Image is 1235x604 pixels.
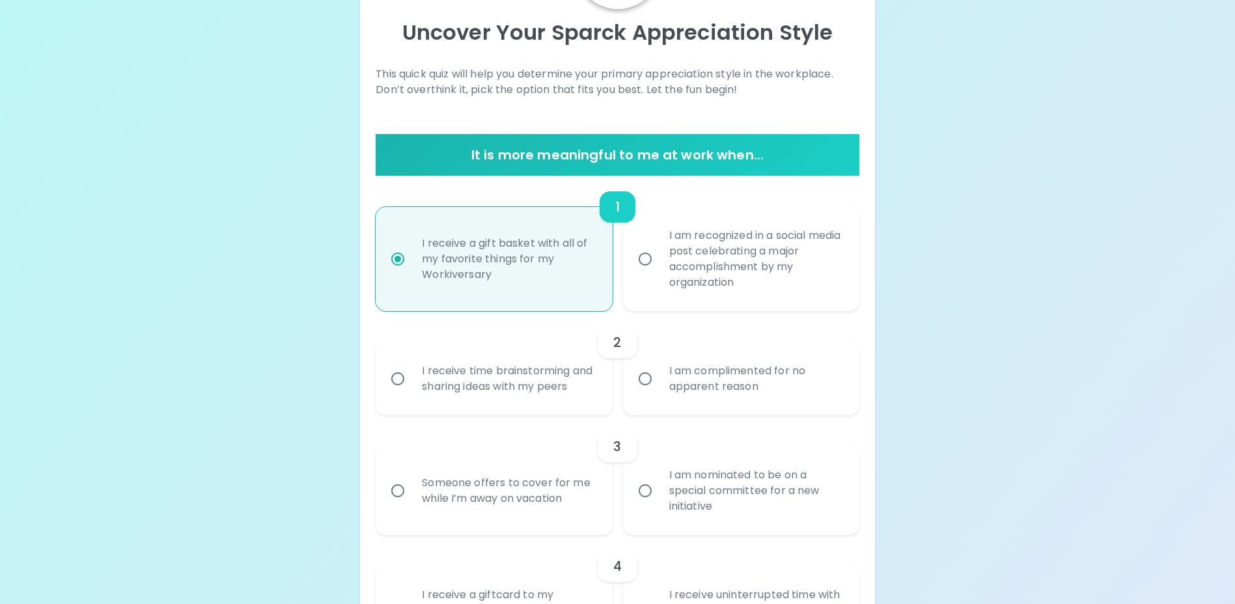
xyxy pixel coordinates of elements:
div: choice-group-check [376,311,859,415]
div: I receive a gift basket with all of my favorite things for my Workiversary [411,220,605,298]
div: I am complimented for no apparent reason [659,348,852,410]
div: choice-group-check [376,176,859,311]
h6: 2 [613,332,621,353]
div: I am nominated to be on a special committee for a new initiative [659,452,852,530]
h6: It is more meaningful to me at work when... [381,144,853,165]
h6: 1 [615,197,620,217]
div: I receive time brainstorming and sharing ideas with my peers [411,348,605,410]
h6: 4 [613,556,622,577]
div: choice-group-check [376,415,859,535]
p: Uncover Your Sparck Appreciation Style [376,20,859,46]
h6: 3 [613,436,621,457]
p: This quick quiz will help you determine your primary appreciation style in the workplace. Don’t o... [376,66,859,98]
div: Someone offers to cover for me while I’m away on vacation [411,460,605,522]
div: I am recognized in a social media post celebrating a major accomplishment by my organization [659,212,852,306]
